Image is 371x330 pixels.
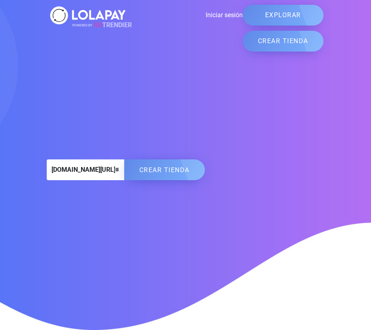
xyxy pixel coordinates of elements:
[243,31,323,52] a: CREAR TIENDA
[47,159,115,180] span: [DOMAIN_NAME][URL]
[48,4,128,27] img: logo_white.svg
[243,5,323,26] a: EXPLORAR
[72,20,132,30] span: TRENDIER
[128,10,243,20] a: Iniciar sesión
[72,23,92,27] span: POWERED BY
[94,21,102,29] span: GO
[124,159,205,180] button: CREAR TIENDA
